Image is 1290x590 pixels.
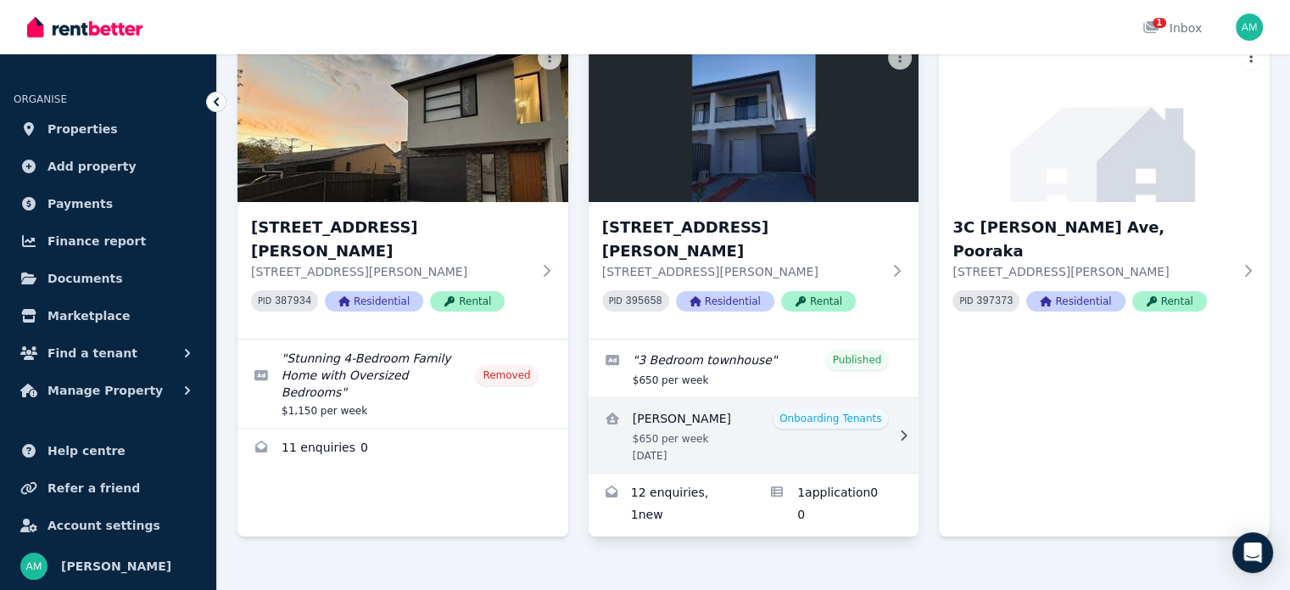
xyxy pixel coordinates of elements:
a: 3B Elaine Ave, Pooraka[STREET_ADDRESS][PERSON_NAME][STREET_ADDRESS][PERSON_NAME]PID 395658Residen... [589,39,919,339]
h3: 3C [PERSON_NAME] Ave, Pooraka [952,216,1232,263]
button: More options [538,46,561,70]
p: [STREET_ADDRESS][PERSON_NAME] [251,263,531,280]
span: Properties [47,119,118,139]
small: PID [959,296,973,306]
span: 1 [1153,18,1166,28]
img: 1 Rosella St, Payneham [237,39,568,202]
button: Find a tenant [14,336,203,370]
a: Account settings [14,509,203,542]
span: [PERSON_NAME] [61,556,171,576]
button: Manage Property [14,374,203,407]
a: Documents [14,261,203,295]
a: View details for Naemat Ahmadi [589,398,919,473]
a: Help centre [14,434,203,468]
a: Applications for 3B Elaine Ave, Pooraka [753,474,919,537]
a: 1 Rosella St, Payneham[STREET_ADDRESS][PERSON_NAME][STREET_ADDRESS][PERSON_NAME]PID 387934Residen... [237,39,568,339]
span: Rental [781,291,856,312]
span: Find a tenant [47,343,137,363]
span: ORGANISE [14,93,67,105]
p: [STREET_ADDRESS][PERSON_NAME] [602,263,882,280]
span: Payments [47,194,113,214]
div: Open Intercom Messenger [1232,532,1273,573]
img: RentBetter [27,14,142,40]
span: Marketplace [47,306,130,326]
small: PID [609,296,623,306]
h3: [STREET_ADDRESS][PERSON_NAME] [251,216,531,263]
img: Ali Mohammadi [1236,14,1263,41]
a: Properties [14,112,203,146]
span: Residential [676,291,774,312]
span: Account settings [47,515,160,536]
a: Payments [14,187,203,221]
span: Rental [1132,291,1207,312]
span: Manage Property [47,380,163,401]
span: Add property [47,156,137,177]
span: Finance report [47,231,146,251]
img: 3B Elaine Ave, Pooraka [589,39,919,202]
div: Inbox [1142,20,1202,37]
span: Refer a friend [47,478,140,498]
code: 387934 [275,295,311,307]
span: Residential [1026,291,1125,312]
small: PID [258,296,271,306]
p: [STREET_ADDRESS][PERSON_NAME] [952,263,1232,280]
a: Edit listing: 3 Bedroom townhouse [589,340,919,397]
span: Documents [47,268,123,289]
a: Edit listing: Stunning 4-Bedroom Family Home with Oversized Bedrooms [237,340,568,428]
span: Rental [430,291,505,312]
button: More options [888,46,912,70]
span: Residential [325,291,423,312]
a: Refer a friend [14,471,203,505]
a: Enquiries for 3B Elaine Ave, Pooraka [589,474,754,537]
code: 397373 [976,295,1013,307]
a: Finance report [14,224,203,258]
button: More options [1239,46,1263,70]
span: Help centre [47,441,126,461]
a: 3C Elaine Ave, Pooraka3C [PERSON_NAME] Ave, Pooraka[STREET_ADDRESS][PERSON_NAME]PID 397373Residen... [939,39,1270,339]
code: 395658 [626,295,662,307]
a: Marketplace [14,299,203,333]
h3: [STREET_ADDRESS][PERSON_NAME] [602,216,882,263]
a: Enquiries for 1 Rosella St, Payneham [237,429,568,469]
img: 3C Elaine Ave, Pooraka [939,39,1270,202]
img: Ali Mohammadi [20,553,47,580]
a: Add property [14,149,203,183]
